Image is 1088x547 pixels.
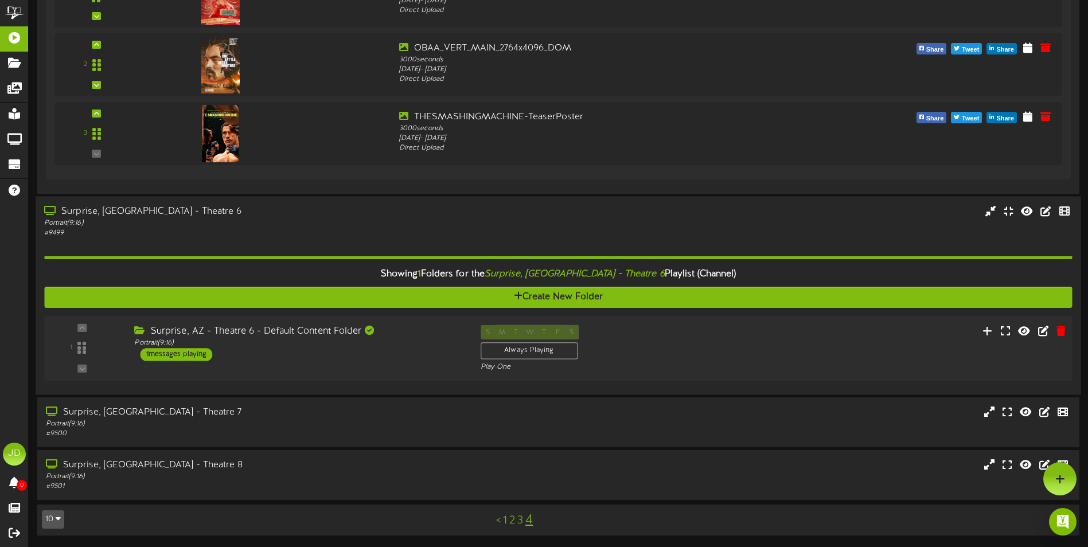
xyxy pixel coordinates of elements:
span: Share [924,112,946,125]
a: 2 [509,514,515,527]
div: OBAA_VERT_MAIN_2764x4096_DOM [399,42,802,55]
div: [DATE] - [DATE] [399,65,802,75]
span: 1 [418,269,421,279]
button: Share [986,43,1017,54]
div: JD [3,443,26,466]
span: Tweet [960,44,981,56]
div: Play One [481,362,723,372]
button: Tweet [951,43,982,54]
div: Portrait ( 9:16 ) [46,419,463,429]
a: < [496,514,501,527]
button: 10 [42,510,64,529]
div: # 9500 [46,429,463,439]
span: Share [994,112,1016,125]
div: Direct Upload [399,143,802,153]
div: Portrait ( 9:16 ) [46,472,463,482]
a: 4 [525,513,533,528]
div: Surprise, AZ - Theatre 6 - Default Content Folder [134,325,463,338]
div: Direct Upload [399,75,802,84]
div: [DATE] - [DATE] [399,134,802,143]
button: Share [917,112,947,123]
a: 3 [517,514,523,527]
div: 1 messages playing [141,348,213,361]
img: 86fcaf0d-4a02-4027-8f4b-39bcec9d9b49.jpg [202,105,239,162]
button: Create New Folder [44,287,1072,308]
button: Share [986,112,1017,123]
div: Portrait ( 9:16 ) [134,338,463,347]
div: # 9501 [46,482,463,491]
div: Surprise, [GEOGRAPHIC_DATA] - Theatre 7 [46,406,463,419]
div: # 9499 [44,228,462,237]
span: Tweet [960,112,981,125]
span: 0 [17,480,27,491]
div: Direct Upload [399,6,802,15]
div: Portrait ( 9:16 ) [44,218,462,228]
i: Surprise, [GEOGRAPHIC_DATA] - Theatre 6 [485,269,665,279]
div: Always Playing [481,342,578,360]
a: 1 [503,514,507,527]
div: THESMASHINGMACHINE-TeaserPoster [399,111,802,124]
span: Share [924,44,946,56]
div: Showing Folders for the Playlist (Channel) [36,262,1081,287]
div: 3000 seconds [399,55,802,65]
span: Share [994,44,1016,56]
div: Surprise, [GEOGRAPHIC_DATA] - Theatre 8 [46,459,463,472]
div: Open Intercom Messenger [1049,508,1077,536]
button: Tweet [951,112,982,123]
img: f078f1b5-408c-4036-b6ef-59e6c53c52ed.jpg [201,36,240,93]
div: Surprise, [GEOGRAPHIC_DATA] - Theatre 6 [44,205,462,218]
button: Share [917,43,947,54]
div: 3000 seconds [399,124,802,134]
